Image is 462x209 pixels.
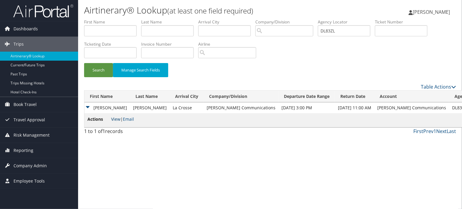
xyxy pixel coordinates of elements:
td: [PERSON_NAME] [130,102,170,113]
div: 1 to 1 of records [84,128,170,138]
a: 1 [433,128,436,135]
th: Departure Date Range: activate to sort column ascending [278,91,335,102]
span: | [111,116,134,122]
th: Arrival City: activate to sort column ascending [170,91,204,102]
span: Actions [87,116,110,123]
th: Company/Division [204,91,278,102]
span: Employee Tools [14,174,45,189]
td: [PERSON_NAME] Communications [204,102,278,113]
label: Ticketing Date [84,41,141,47]
span: Book Travel [14,97,37,112]
td: La Crosse [170,102,204,113]
span: Reporting [14,143,33,158]
span: Trips [14,37,24,52]
small: (at least one field required) [167,6,253,16]
button: Search [84,63,113,77]
a: Table Actions [421,83,456,90]
span: Risk Management [14,128,50,143]
a: [PERSON_NAME] [409,3,456,21]
label: Last Name [141,19,198,25]
a: Email [123,116,134,122]
td: [PERSON_NAME] [84,102,130,113]
a: View [111,116,120,122]
td: [DATE] 11:00 AM [335,102,374,113]
label: Ticket Number [375,19,432,25]
span: Company Admin [14,158,47,173]
th: First Name: activate to sort column ascending [84,91,130,102]
th: Last Name: activate to sort column ascending [130,91,170,102]
td: [PERSON_NAME] Communications [374,102,449,113]
button: Manage Search Fields [113,63,168,77]
label: Airline [198,41,261,47]
label: Invoice Number [141,41,198,47]
label: Company/Division [255,19,318,25]
th: Return Date: activate to sort column ascending [335,91,374,102]
span: 1 [102,128,105,135]
th: Account: activate to sort column ascending [374,91,449,102]
a: First [413,128,423,135]
td: [DATE] 3:00 PM [278,102,335,113]
label: Arrival City [198,19,255,25]
a: Next [436,128,447,135]
a: Prev [423,128,433,135]
span: Dashboards [14,21,38,36]
span: [PERSON_NAME] [413,9,450,15]
span: Travel Approval [14,112,45,127]
label: Agency Locator [318,19,375,25]
h1: Airtinerary® Lookup [84,4,332,17]
label: First Name [84,19,141,25]
a: Last [447,128,456,135]
img: airportal-logo.png [13,4,73,18]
